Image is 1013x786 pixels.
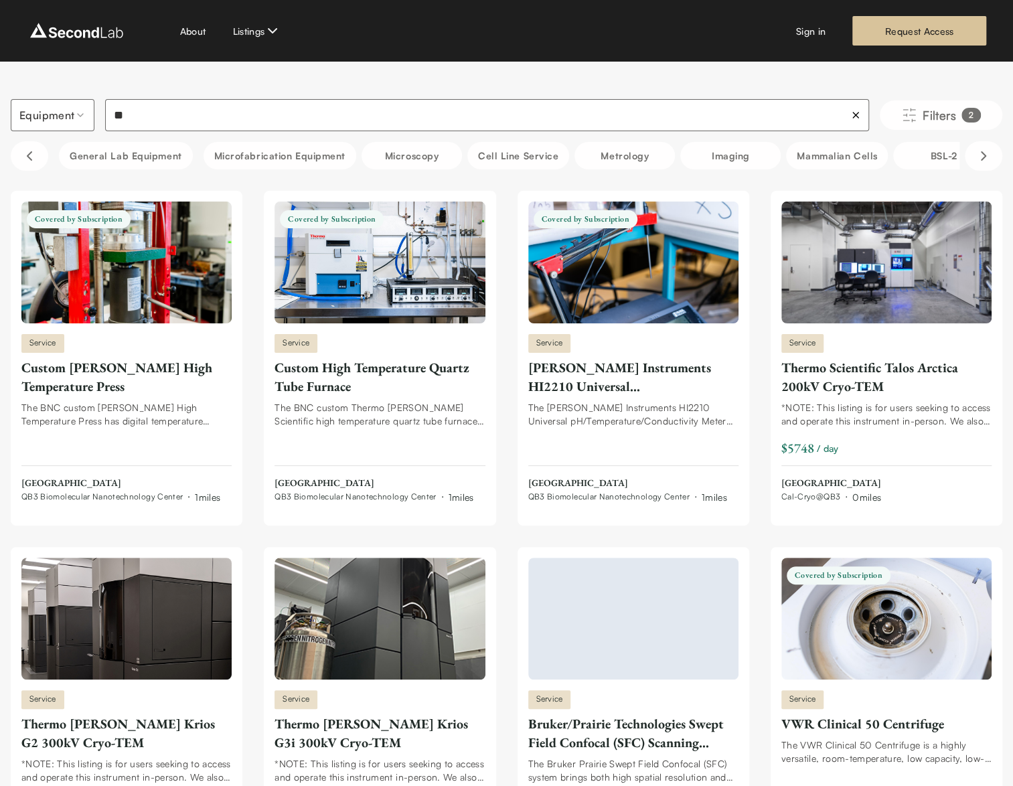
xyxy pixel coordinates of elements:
[21,491,183,502] span: QB3 Biomolecular Nanotechnology Center
[852,16,986,46] a: Request Access
[275,558,485,680] img: Thermo Fisher Krios G3i 300kV Cryo-TEM
[528,358,738,396] div: [PERSON_NAME] Instruments HI2210 Universal pH/Temperature/Conductivity Meter
[781,202,992,323] img: Thermo Scientific Talos Arctica 200kV Cryo-TEM
[21,401,232,428] div: The BNC custom [PERSON_NAME] High Temperature Press has digital temperature controls and are suit...
[467,142,569,169] button: Cell line service
[21,690,64,709] span: Service
[21,202,232,323] img: Custom Carver High Temperature Press
[528,477,727,490] span: [GEOGRAPHIC_DATA]
[781,714,992,733] div: VWR Clinical 50 Centrifuge
[275,401,485,428] div: The BNC custom Thermo [PERSON_NAME] Scientific high temperature quartz tube furnace is designed t...
[275,358,485,396] div: Custom High Temperature Quartz Tube Furnace
[59,142,193,169] button: General Lab equipment
[534,210,637,228] span: Covered by Subscription
[781,202,992,504] a: Thermo Scientific Talos Arctica 200kV Cryo-TEMServiceThermo Scientific Talos Arctica 200kV Cryo-T...
[21,358,232,396] div: Custom [PERSON_NAME] High Temperature Press
[852,490,881,504] div: 0 miles
[781,738,992,765] div: The VWR Clinical 50 Centrifuge is a highly versatile, room-temperature, low capacity, low-speed c...
[702,490,727,504] div: 1 miles
[781,477,881,490] span: [GEOGRAPHIC_DATA]
[781,558,992,680] img: VWR Clinical 50 Centrifuge
[275,714,485,752] div: Thermo [PERSON_NAME] Krios G3i 300kV Cryo-TEM
[528,334,571,353] span: Service
[195,490,220,504] div: 1 miles
[923,106,956,125] span: Filters
[528,690,571,709] span: Service
[528,714,738,752] div: Bruker/Prairie Technologies Swept Field Confocal (SFC) Scanning System
[275,477,473,490] span: [GEOGRAPHIC_DATA]
[528,401,738,428] div: The [PERSON_NAME] Instruments HI2210 Universal pH/Temperature/Conductivity Meter delivers reliabl...
[27,210,131,228] span: Covered by Subscription
[680,142,781,169] button: Imaging
[275,202,485,504] a: Custom High Temperature Quartz Tube FurnaceCovered by SubscriptionServiceCustom High Temperature ...
[781,401,992,428] div: *NOTE: This listing is for users seeking to access and operate this instrument in-person. We also...
[786,142,888,169] button: Mammalian Cells
[21,334,64,353] span: Service
[961,108,981,123] div: 2
[880,100,1002,130] button: Filters
[781,491,840,502] span: Cal-Cryo@QB3
[574,142,675,169] button: Metrology
[21,202,232,504] a: Custom Carver High Temperature PressCovered by SubscriptionServiceCustom [PERSON_NAME] High Tempe...
[21,477,220,490] span: [GEOGRAPHIC_DATA]
[965,141,1002,171] button: Scroll right
[280,210,384,228] span: Covered by Subscription
[787,566,890,584] span: Covered by Subscription
[275,491,436,502] span: QB3 Biomolecular Nanotechnology Center
[21,558,232,680] img: Thermo Fisher Krios G2 300kV Cryo-TEM
[27,20,127,42] img: logo
[893,142,994,169] button: BSL-2
[275,202,485,323] img: Custom High Temperature Quartz Tube Furnace
[796,24,826,38] a: Sign in
[11,99,94,131] button: Select listing type
[180,24,206,38] a: About
[781,358,992,396] div: Thermo Scientific Talos Arctica 200kV Cryo-TEM
[21,714,232,752] div: Thermo [PERSON_NAME] Krios G2 300kV Cryo-TEM
[11,141,48,171] button: Scroll left
[21,757,232,784] div: *NOTE: This listing is for users seeking to access and operate this instrument in-person. We also...
[781,439,814,457] div: $5748
[528,491,690,502] span: QB3 Biomolecular Nanotechnology Center
[449,490,474,504] div: 1 miles
[275,690,317,709] span: Service
[781,334,824,353] span: Service
[232,23,281,39] button: Listings
[362,142,462,169] button: Microscopy
[817,441,839,455] span: / day
[275,757,485,784] div: *NOTE: This listing is for users seeking to access and operate this instrument in-person. We also...
[528,202,738,504] a: Hanna Instruments HI2210 Universal pH/Temperature/Conductivity MeterCovered by SubscriptionServic...
[528,757,738,784] div: The Bruker Prairie Swept Field Confocal (SFC) system brings both high spatial resolution and high...
[275,334,317,353] span: Service
[781,690,824,709] span: Service
[528,202,738,323] img: Hanna Instruments HI2210 Universal pH/Temperature/Conductivity Meter
[204,142,356,169] button: Microfabrication Equipment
